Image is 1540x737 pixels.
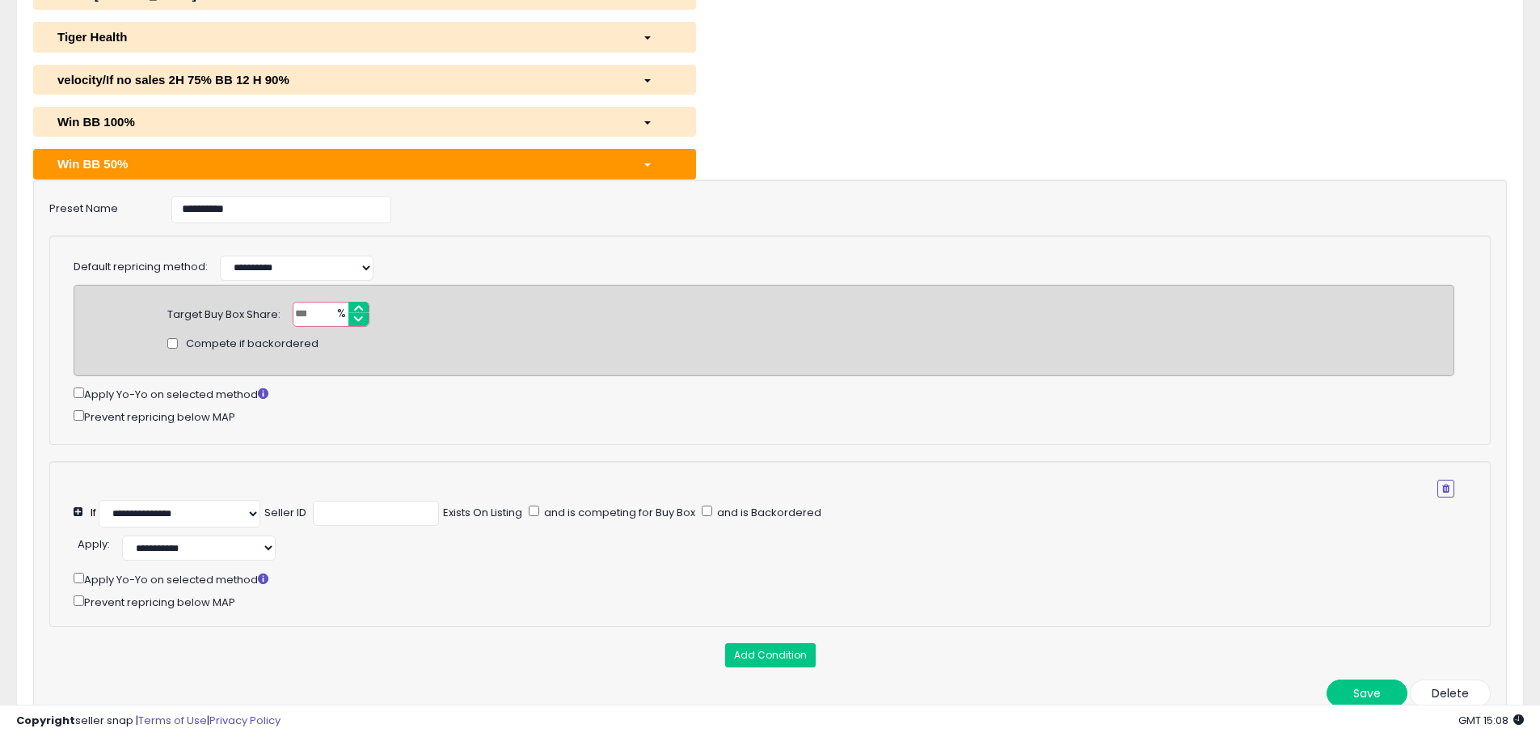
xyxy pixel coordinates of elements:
label: Default repricing method: [74,260,208,275]
div: Seller ID [264,506,306,521]
div: Tiger Health [45,28,631,45]
div: Win BB 50% [45,155,631,172]
div: velocity/If no sales 2H 75% BB 12 H 90% [45,71,631,88]
label: Preset Name [37,196,159,217]
div: Target Buy Box Share: [167,302,281,323]
div: Prevent repricing below MAP [74,407,1454,426]
div: Apply Yo-Yo on selected method [74,384,1454,403]
span: Apply [78,536,108,552]
span: and is Backordered [715,505,821,520]
i: Remove Condition [1442,484,1449,493]
div: Prevent repricing below MAP [74,592,1483,611]
button: Delete [1410,680,1491,707]
div: Apply Yo-Yo on selected method [74,570,1483,588]
div: Exists On Listing [443,506,522,521]
div: : [78,532,110,553]
a: Privacy Policy [209,713,281,728]
a: Terms of Use [138,713,207,728]
strong: Copyright [16,713,75,728]
span: Compete if backordered [186,337,319,352]
span: % [327,303,353,327]
div: seller snap | | [16,714,281,729]
span: and is competing for Buy Box [542,505,695,520]
div: Win BB 100% [45,113,631,130]
button: velocity/If no sales 2H 75% BB 12 H 90% [33,65,696,95]
span: 2025-08-11 15:08 GMT [1458,713,1524,728]
button: Win BB 100% [33,107,696,137]
button: Win BB 50% [33,149,696,179]
button: Save [1327,680,1407,707]
button: Tiger Health [33,22,696,52]
button: Add Condition [725,643,816,667]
